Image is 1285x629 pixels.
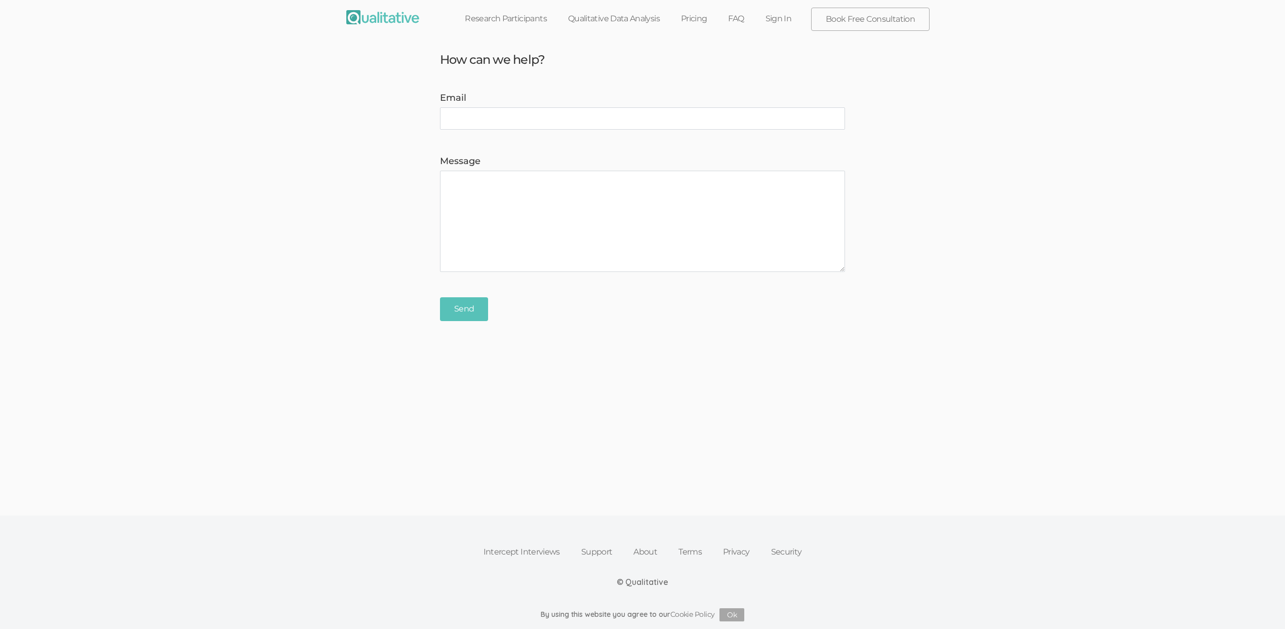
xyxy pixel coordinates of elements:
input: Send [440,297,488,321]
a: About [623,541,668,563]
a: Pricing [670,8,718,30]
h3: How can we help? [432,53,853,66]
button: Ok [719,608,744,621]
iframe: Chat Widget [1234,580,1285,629]
img: Qualitative [346,10,419,24]
a: Intercept Interviews [473,541,571,563]
a: Qualitative Data Analysis [557,8,670,30]
a: Book Free Consultation [812,8,929,30]
a: Cookie Policy [670,610,715,619]
div: © Qualitative [617,576,668,588]
a: Research Participants [454,8,557,30]
a: Support [571,541,623,563]
a: Sign In [755,8,802,30]
a: FAQ [717,8,754,30]
label: Email [440,92,845,105]
a: Security [760,541,813,563]
label: Message [440,155,845,168]
div: By using this website you agree to our [541,608,745,621]
a: Privacy [712,541,760,563]
a: Terms [668,541,712,563]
